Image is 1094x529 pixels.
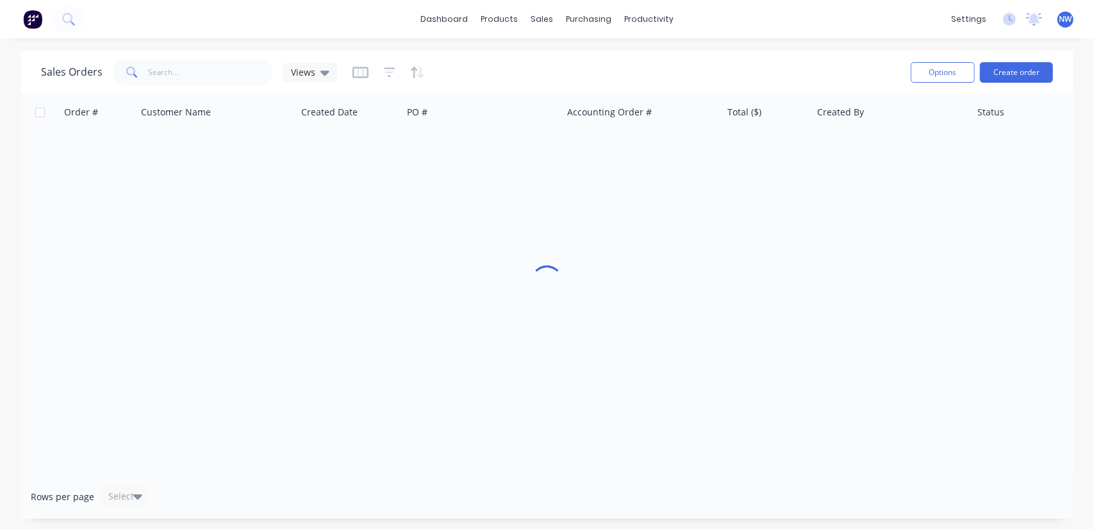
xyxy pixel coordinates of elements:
span: NW [1059,13,1072,25]
div: purchasing [559,10,618,29]
div: productivity [618,10,680,29]
button: Options [911,62,975,83]
div: PO # [407,106,427,119]
div: Status [977,106,1004,119]
img: Factory [23,10,42,29]
div: Accounting Order # [567,106,652,119]
div: Created By [817,106,864,119]
div: Order # [64,106,98,119]
div: sales [524,10,559,29]
input: Search... [149,60,274,85]
div: settings [945,10,993,29]
a: dashboard [414,10,474,29]
span: Views [291,65,315,79]
h1: Sales Orders [41,66,103,78]
div: Total ($) [727,106,761,119]
div: Select... [108,490,142,503]
button: Create order [980,62,1053,83]
span: Rows per page [31,491,94,503]
div: products [474,10,524,29]
div: Customer Name [141,106,211,119]
div: Created Date [301,106,358,119]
